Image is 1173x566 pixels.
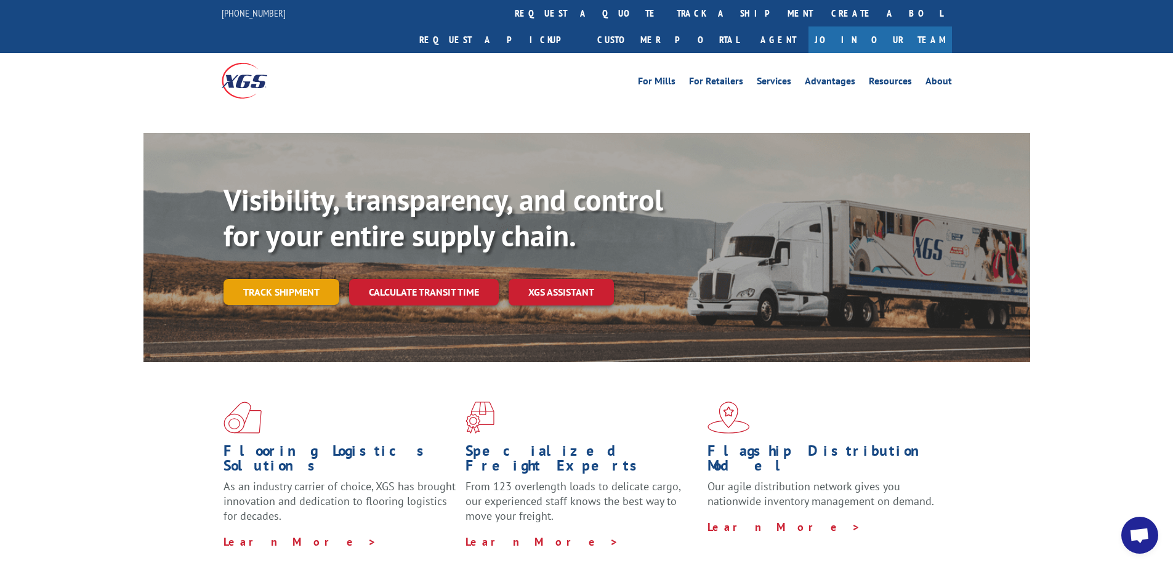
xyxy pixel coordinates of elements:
b: Visibility, transparency, and control for your entire supply chain. [224,180,663,254]
a: [PHONE_NUMBER] [222,7,286,19]
img: xgs-icon-flagship-distribution-model-red [707,402,750,434]
h1: Specialized Freight Experts [466,443,698,479]
img: xgs-icon-focused-on-flooring-red [466,402,494,434]
a: Join Our Team [808,26,952,53]
a: About [925,76,952,90]
a: Track shipment [224,279,339,305]
a: Calculate transit time [349,279,499,305]
a: For Mills [638,76,675,90]
a: For Retailers [689,76,743,90]
a: Learn More > [466,535,619,549]
a: Services [757,76,791,90]
h1: Flagship Distribution Model [707,443,940,479]
p: From 123 overlength loads to delicate cargo, our experienced staff knows the best way to move you... [466,479,698,534]
a: XGS ASSISTANT [509,279,614,305]
h1: Flooring Logistics Solutions [224,443,456,479]
span: As an industry carrier of choice, XGS has brought innovation and dedication to flooring logistics... [224,479,456,523]
a: Agent [748,26,808,53]
span: Our agile distribution network gives you nationwide inventory management on demand. [707,479,934,508]
a: Learn More > [707,520,861,534]
a: Advantages [805,76,855,90]
a: Resources [869,76,912,90]
a: Customer Portal [588,26,748,53]
a: Request a pickup [410,26,588,53]
div: Open chat [1121,517,1158,554]
a: Learn More > [224,535,377,549]
img: xgs-icon-total-supply-chain-intelligence-red [224,402,262,434]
